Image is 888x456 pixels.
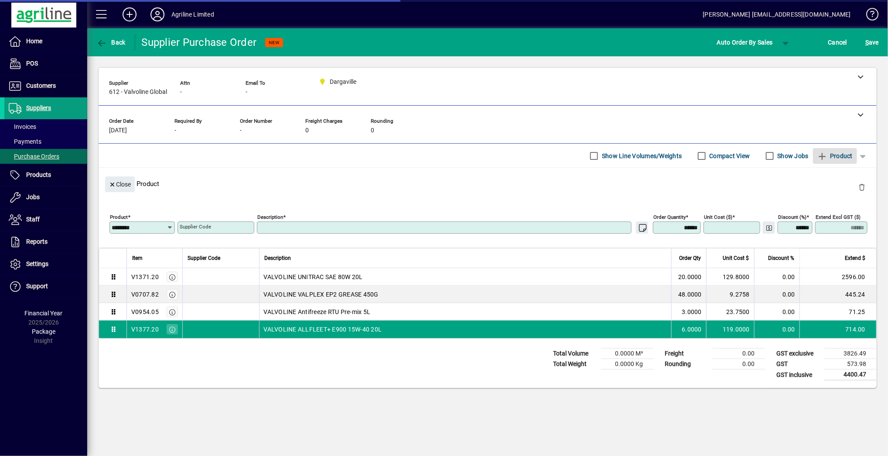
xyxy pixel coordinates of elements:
td: 4400.47 [824,370,877,380]
td: 129.8000 [706,268,754,286]
div: [PERSON_NAME] [EMAIL_ADDRESS][DOMAIN_NAME] [703,7,851,21]
span: Jobs [26,193,40,200]
td: 0.0000 M³ [601,349,653,359]
span: VALVOLINE Antifreeze RTU Pre-mix 5L [264,307,371,316]
span: Settings [26,260,48,267]
a: Jobs [4,187,87,208]
a: Staff [4,209,87,231]
td: 0.0000 Kg [601,359,653,370]
td: Freight [660,349,713,359]
span: 0 [371,127,374,134]
span: POS [26,60,38,67]
span: - [240,127,242,134]
span: - [180,89,182,96]
a: Customers [4,75,87,97]
td: 0.00 [754,303,799,321]
mat-label: Product [110,214,128,220]
td: 9.2758 [706,286,754,303]
button: Close [105,176,135,192]
span: Back [96,39,126,46]
div: Supplier Purchase Order [142,35,257,49]
td: 119.0000 [706,321,754,338]
td: 573.98 [824,359,877,370]
td: GST exclusive [772,349,824,359]
mat-label: Extend excl GST ($) [816,214,861,220]
label: Compact View [708,152,750,160]
span: VALVOLINE VALPLEX EP2 GREASE 450G [264,290,379,299]
div: V1371.20 [131,273,159,281]
td: 6.0000 [671,321,706,338]
a: Settings [4,253,87,275]
button: Cancel [826,35,850,50]
td: 23.7500 [706,303,754,321]
td: 0.00 [754,321,799,338]
span: Financial Year [25,310,63,317]
mat-label: Supplier Code [180,224,211,230]
span: Extend $ [845,253,865,263]
button: Product [813,148,857,164]
td: 0.00 [713,349,765,359]
span: Staff [26,216,40,223]
a: Knowledge Base [860,2,877,30]
span: Order Qty [679,253,701,263]
td: 0.00 [754,286,799,303]
span: 0 [305,127,309,134]
button: Auto Order By Sales [713,35,777,50]
span: Invoices [9,123,36,130]
div: V0954.05 [131,307,159,316]
span: Supplier Code [188,253,221,263]
span: - [174,127,176,134]
td: GST inclusive [772,370,824,380]
td: 71.25 [799,303,876,321]
td: GST [772,359,824,370]
app-page-header-button: Back [87,35,135,50]
span: Item [132,253,143,263]
span: Discount % [768,253,794,263]
button: Add [116,7,143,22]
div: Product [99,168,877,200]
span: Auto Order By Sales [717,35,773,49]
span: Suppliers [26,104,51,111]
span: NEW [269,40,280,45]
td: 714.00 [799,321,876,338]
span: Customers [26,82,56,89]
td: 20.0000 [671,268,706,286]
a: Reports [4,231,87,253]
td: Rounding [660,359,713,370]
span: Package [32,328,55,335]
span: Home [26,38,42,45]
label: Show Jobs [776,152,809,160]
div: V1377.20 [131,325,159,334]
app-page-header-button: Close [103,180,137,188]
button: Delete [851,176,872,197]
label: Show Line Volumes/Weights [600,152,682,160]
a: POS [4,53,87,75]
mat-label: Order Quantity [653,214,686,220]
span: Payments [9,138,41,145]
td: 3.0000 [671,303,706,321]
span: VALVOLINE UNITRAC SAE 80W 20L [264,273,363,281]
span: Unit Cost $ [723,253,749,263]
span: VALVOLINE ALLFLEET+ E900 15W-40 20L [264,325,382,334]
button: Change Price Levels [763,221,775,234]
span: ave [865,35,879,49]
span: Close [109,177,131,192]
div: Agriline Limited [171,7,214,21]
span: Products [26,171,51,178]
span: 612 - Valvoline Global [109,89,167,96]
a: Purchase Orders [4,149,87,164]
div: V0707.82 [131,290,159,299]
a: Home [4,31,87,52]
mat-label: Discount (%) [778,214,806,220]
span: Product [817,149,853,163]
td: 2596.00 [799,268,876,286]
td: 3826.49 [824,349,877,359]
a: Invoices [4,119,87,134]
span: Reports [26,238,48,245]
td: 0.00 [713,359,765,370]
span: [DATE] [109,127,127,134]
mat-label: Description [257,214,283,220]
span: Description [265,253,291,263]
a: Products [4,164,87,186]
td: 48.0000 [671,286,706,303]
